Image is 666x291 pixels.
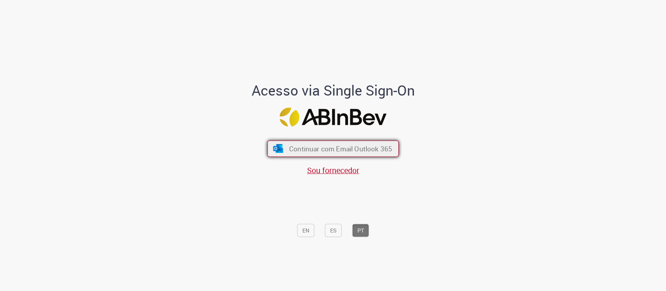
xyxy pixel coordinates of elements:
[352,224,369,237] button: PT
[267,140,399,157] button: ícone Azure/Microsoft 360 Continuar com Email Outlook 365
[297,224,314,237] button: EN
[225,83,441,98] h1: Acesso via Single Sign-On
[272,144,284,153] img: ícone Azure/Microsoft 360
[289,144,392,153] span: Continuar com Email Outlook 365
[280,107,387,126] img: Logo ABInBev
[325,224,342,237] button: ES
[307,165,359,175] a: Sou fornecedor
